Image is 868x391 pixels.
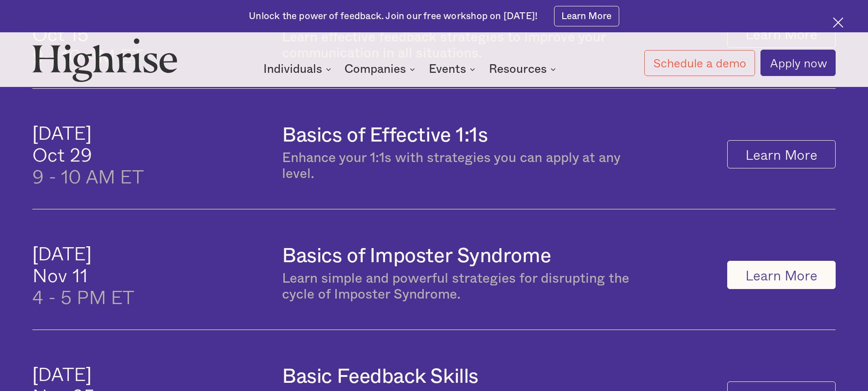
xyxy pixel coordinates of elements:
[489,64,559,75] div: Resources
[263,64,334,75] div: Individuals
[282,244,551,268] h3: Basics of Imposter Syndrome
[282,150,651,182] div: Enhance your 1:1s with strategies you can apply at any level.
[249,10,538,23] div: Unlock the power of feedback. Join our free workshop on [DATE]!
[727,140,835,168] a: Learn More
[282,365,478,389] h3: Basic Feedback Skills
[282,124,488,147] h3: Basics of Effective 1:1s
[32,286,134,308] div: 4 - 5 PM ET
[282,271,651,303] div: Learn simple and powerful strategies for disrupting the cycle of Imposter Syndrome.
[727,261,835,289] a: Learn More
[32,38,177,81] img: Highrise logo
[32,165,144,187] div: 9 - 10 AM ET
[32,363,134,385] div: [DATE]
[489,64,547,75] div: Resources
[429,64,478,75] div: Events
[70,143,92,165] div: 29
[72,264,87,286] div: 11
[429,64,466,75] div: Events
[760,50,836,76] a: Apply now
[344,64,406,75] div: Companies
[32,264,67,286] div: Nov
[554,6,619,26] a: Learn More
[644,50,755,76] a: Schedule a demo
[344,64,418,75] div: Companies
[263,64,322,75] div: Individuals
[833,17,843,28] img: Cross icon
[32,122,144,143] div: [DATE]
[32,242,134,264] div: [DATE]
[32,143,64,165] div: Oct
